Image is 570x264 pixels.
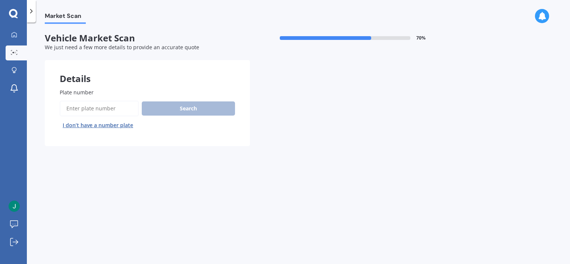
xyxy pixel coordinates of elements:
button: I don’t have a number plate [60,119,136,131]
input: Enter plate number [60,101,139,116]
span: Plate number [60,89,94,96]
span: We just need a few more details to provide an accurate quote [45,44,199,51]
img: ACg8ocLE8tRZnZOYgJKaykpGX5sVIsQDOvjzRkV6sg6E_FemHZgxtA=s96-c [9,201,20,212]
span: Market Scan [45,12,86,22]
span: Vehicle Market Scan [45,33,250,44]
div: Details [45,60,250,82]
span: 70 % [416,35,426,41]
